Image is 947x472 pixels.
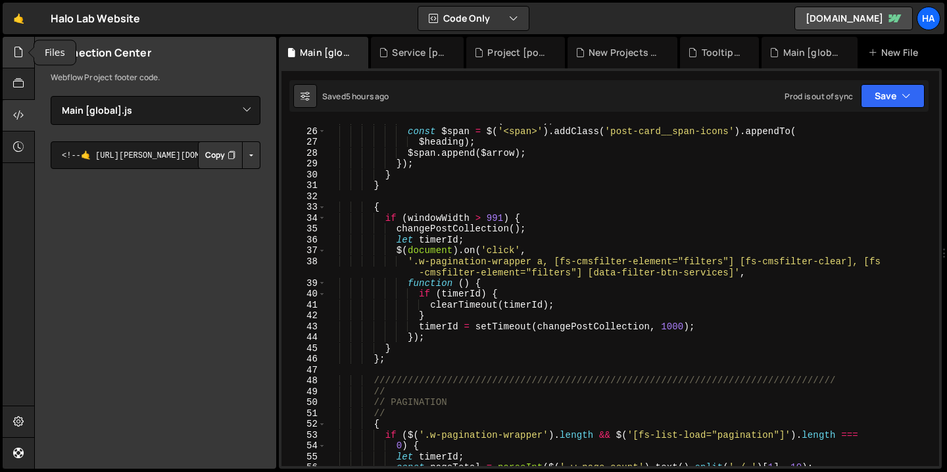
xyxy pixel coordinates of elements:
[346,91,389,102] div: 5 hours ago
[281,235,326,246] div: 36
[487,46,548,59] div: Project [post].css
[51,191,262,309] iframe: YouTube video player
[51,54,260,85] p: Select the file and then copy the script to a page in your Webflow Project footer code.
[868,46,923,59] div: New File
[794,7,913,30] a: [DOMAIN_NAME]
[785,91,853,102] div: Prod is out of sync
[281,158,326,170] div: 29
[281,224,326,235] div: 35
[281,170,326,181] div: 30
[281,213,326,224] div: 34
[322,91,389,102] div: Saved
[917,7,940,30] a: Ha
[51,141,260,169] textarea: <!--🤙 [URL][PERSON_NAME][DOMAIN_NAME]> <script>document.addEventListener("DOMContentLoaded", func...
[300,46,352,59] div: Main [global].js
[281,321,326,333] div: 43
[861,84,925,108] button: Save
[589,46,662,59] div: New Projects Catalog [page].js
[281,332,326,343] div: 44
[281,452,326,463] div: 55
[281,354,326,365] div: 46
[281,408,326,419] div: 51
[783,46,842,59] div: Main [global].css
[281,289,326,300] div: 40
[34,41,76,65] div: Files
[281,245,326,256] div: 37
[281,343,326,354] div: 45
[281,202,326,213] div: 33
[281,387,326,398] div: 49
[51,11,141,26] div: Halo Lab Website
[3,3,35,34] a: 🤙
[702,46,744,59] div: Tooltips.css
[281,440,326,452] div: 54
[51,45,151,60] h2: Connection Center
[281,256,326,278] div: 38
[281,365,326,376] div: 47
[281,310,326,321] div: 42
[281,148,326,159] div: 28
[281,126,326,137] div: 26
[392,46,448,59] div: Service [post].js
[281,137,326,148] div: 27
[51,318,262,436] iframe: YouTube video player
[418,7,529,30] button: Code Only
[281,278,326,289] div: 39
[281,430,326,441] div: 53
[281,191,326,202] div: 32
[281,300,326,311] div: 41
[281,419,326,430] div: 52
[198,141,243,169] button: Copy
[198,141,260,169] div: Button group with nested dropdown
[281,375,326,387] div: 48
[281,180,326,191] div: 31
[281,397,326,408] div: 50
